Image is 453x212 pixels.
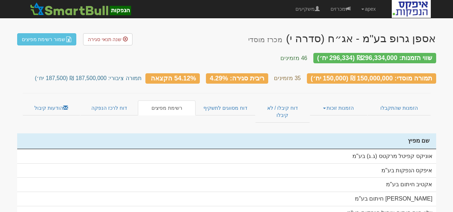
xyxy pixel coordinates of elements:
a: הודעות קיבול [23,100,80,115]
a: דוח לרכז הנפקה [80,100,138,115]
div: תמורה מוסדי: 150,000,000 ₪ (150,000 יח׳) [307,73,436,84]
div: אספן גרופ בע"מ - אג״ח (סדרה י) - הנפקה לציבור [248,33,436,44]
td: איפקס הנפקות בע"מ [17,163,436,178]
a: דוח קיבלו / לא קיבלו [255,100,309,123]
td: [PERSON_NAME] חיתום בע"מ [17,192,436,206]
small: תמורה ציבורי: 187,500,000 ₪ (187,500 יח׳) [35,75,141,81]
img: SmartBull Logo [28,2,133,16]
a: שנה תנאי סגירה [83,33,133,45]
small: 46 מזמינים [280,55,307,61]
td: אוניקס קפיטל מרקטס (ג.ג) בע"מ [17,149,436,163]
small: 35 מזמינים [274,75,301,81]
td: אקטיב חיתום בע"מ [17,177,436,192]
span: שנה תנאי סגירה [88,36,122,42]
small: מכרז מוסדי [248,36,282,44]
div: ריבית סגירה: 4.29% [206,73,268,84]
a: הזמנות שהתקבלו [367,100,430,115]
img: excel-file-white.png [66,36,72,42]
span: 54.12% הקצאה [151,74,196,82]
a: דוח מסווגים לתשקיף [196,100,255,115]
a: רשימת מפיצים [138,100,195,115]
th: שם מפיץ [17,133,436,149]
div: שווי הזמנות: ₪296,334,000 (296,334 יח׳) [313,53,436,63]
a: הזמנות זוכות [310,100,367,115]
a: שמור רשימת מפיצים [17,33,77,45]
